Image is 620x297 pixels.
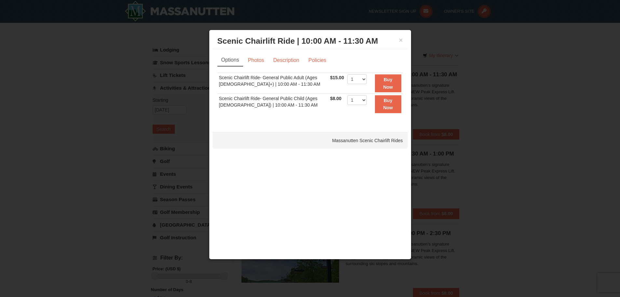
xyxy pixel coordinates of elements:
td: Scenic Chairlift Ride- General Public Adult (Ages [DEMOGRAPHIC_DATA]+) | 10:00 AM - 11:30 AM [217,73,329,94]
a: Policies [304,54,330,67]
button: Buy Now [375,95,401,113]
a: Options [217,54,243,67]
span: $15.00 [330,75,344,80]
span: $8.00 [330,96,341,101]
button: × [399,37,403,43]
strong: Buy Now [383,77,393,89]
a: Description [269,54,303,67]
h3: Scenic Chairlift Ride | 10:00 AM - 11:30 AM [217,36,403,46]
strong: Buy Now [383,98,393,110]
a: Photos [244,54,269,67]
button: Buy Now [375,74,401,92]
td: Scenic Chairlift Ride- General Public Child (Ages [DEMOGRAPHIC_DATA]) | 10:00 AM - 11:30 AM [217,94,329,114]
div: Massanutten Scenic Chairlift Rides [213,132,408,149]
